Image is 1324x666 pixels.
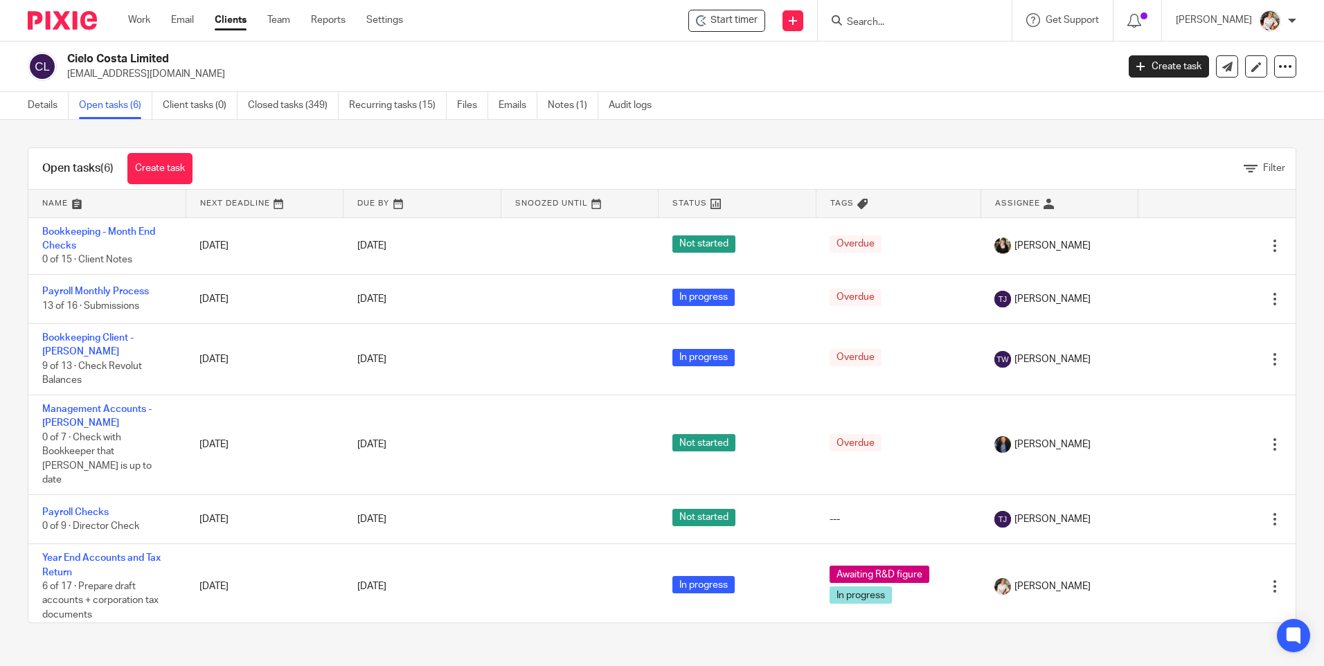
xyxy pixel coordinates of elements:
[186,274,343,323] td: [DATE]
[357,294,386,304] span: [DATE]
[357,440,386,449] span: [DATE]
[609,92,662,119] a: Audit logs
[846,17,970,29] input: Search
[42,521,139,531] span: 0 of 9 · Director Check
[42,433,152,485] span: 0 of 7 · Check with Bookkeeper that [PERSON_NAME] is up to date
[42,227,155,251] a: Bookkeeping - Month End Checks
[128,13,150,27] a: Work
[515,199,588,207] span: Snoozed Until
[311,13,346,27] a: Reports
[1176,13,1252,27] p: [PERSON_NAME]
[42,404,152,428] a: Management Accounts - [PERSON_NAME]
[994,291,1011,307] img: svg%3E
[830,235,882,253] span: Overdue
[1014,352,1091,366] span: [PERSON_NAME]
[1129,55,1209,78] a: Create task
[830,586,892,604] span: In progress
[994,436,1011,453] img: martin-hickman.jpg
[1014,292,1091,306] span: [PERSON_NAME]
[186,217,343,274] td: [DATE]
[163,92,238,119] a: Client tasks (0)
[42,507,109,517] a: Payroll Checks
[830,512,967,526] div: ---
[67,67,1108,81] p: [EMAIL_ADDRESS][DOMAIN_NAME]
[672,576,735,593] span: In progress
[186,544,343,629] td: [DATE]
[42,287,149,296] a: Payroll Monthly Process
[366,13,403,27] a: Settings
[830,289,882,306] span: Overdue
[1014,438,1091,451] span: [PERSON_NAME]
[1014,512,1091,526] span: [PERSON_NAME]
[357,354,386,364] span: [DATE]
[830,349,882,366] span: Overdue
[994,578,1011,595] img: Kayleigh%20Henson.jpeg
[1014,239,1091,253] span: [PERSON_NAME]
[186,324,343,395] td: [DATE]
[994,237,1011,254] img: Helen%20Campbell.jpeg
[357,582,386,591] span: [DATE]
[830,566,929,583] span: Awaiting R&D figure
[186,395,343,494] td: [DATE]
[672,509,735,526] span: Not started
[994,351,1011,368] img: svg%3E
[42,553,161,577] a: Year End Accounts and Tax Return
[127,153,193,184] a: Create task
[830,199,854,207] span: Tags
[994,511,1011,528] img: svg%3E
[710,13,758,28] span: Start timer
[672,199,707,207] span: Status
[1014,579,1091,593] span: [PERSON_NAME]
[215,13,247,27] a: Clients
[28,11,97,30] img: Pixie
[42,301,139,311] span: 13 of 16 · Submissions
[42,333,134,357] a: Bookkeeping Client - [PERSON_NAME]
[349,92,447,119] a: Recurring tasks (15)
[42,161,114,176] h1: Open tasks
[67,52,900,66] h2: Cielo Costa Limited
[548,92,598,119] a: Notes (1)
[357,241,386,251] span: [DATE]
[1263,163,1285,173] span: Filter
[267,13,290,27] a: Team
[1046,15,1099,25] span: Get Support
[248,92,339,119] a: Closed tasks (349)
[186,494,343,543] td: [DATE]
[688,10,765,32] div: Cielo Costa Limited
[42,582,159,620] span: 6 of 17 · Prepare draft accounts + corporation tax documents
[830,434,882,451] span: Overdue
[357,514,386,524] span: [DATE]
[672,434,735,451] span: Not started
[42,361,142,386] span: 9 of 13 · Check Revolut Balances
[457,92,488,119] a: Files
[42,255,132,264] span: 0 of 15 · Client Notes
[672,289,735,306] span: In progress
[171,13,194,27] a: Email
[672,349,735,366] span: In progress
[28,92,69,119] a: Details
[79,92,152,119] a: Open tasks (6)
[1259,10,1281,32] img: Kayleigh%20Henson.jpeg
[499,92,537,119] a: Emails
[672,235,735,253] span: Not started
[100,163,114,174] span: (6)
[28,52,57,81] img: svg%3E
